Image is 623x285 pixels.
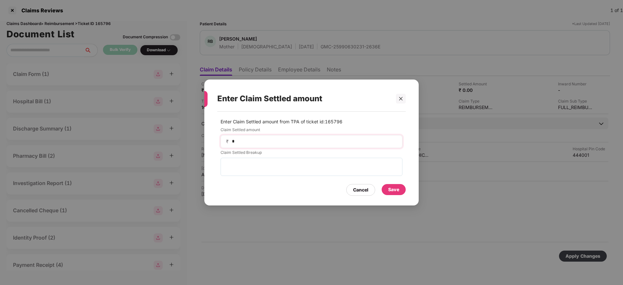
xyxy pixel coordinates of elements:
[221,150,402,158] label: Claim Settled Breakup
[353,186,368,193] div: Cancel
[388,186,399,193] div: Save
[221,118,402,125] p: Enter Claim Settled amount from TPA of ticket id: 165796
[217,86,390,111] div: Enter Claim Settled amount
[226,138,231,144] span: ₹
[399,96,403,101] span: close
[221,127,402,135] label: Claim Settled amount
